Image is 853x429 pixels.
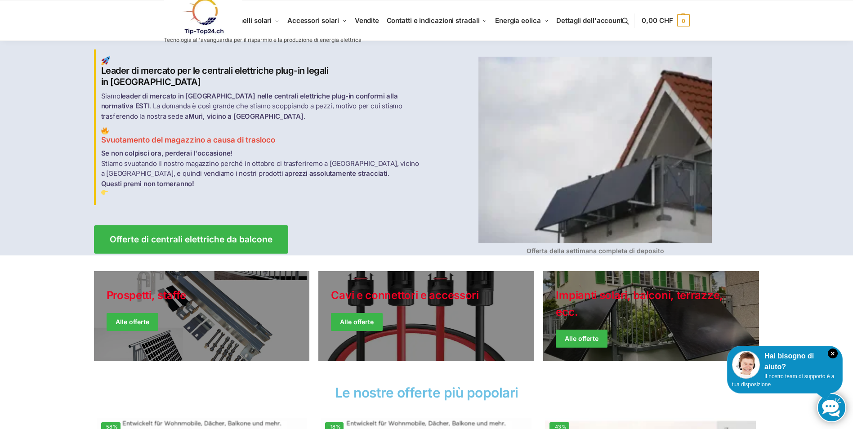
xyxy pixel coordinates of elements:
[94,271,310,361] a: Stile vacanziero
[677,14,690,27] span: 0
[94,386,759,399] h2: Le nostre offerte più popolari
[101,92,398,111] strong: leader di mercato in [GEOGRAPHIC_DATA] nelle centrali elettriche plug-in conformi alla normativa ...
[110,235,272,244] span: Offerte di centrali elettriche da balcone
[101,149,419,188] font: Stiamo svuotando il nostro magazzino perché in ottobre ci trasferiremo a [GEOGRAPHIC_DATA], vicin...
[101,179,194,188] strong: Questi premi non torneranno!
[101,91,421,122] p: Siamo . La domanda è così grande che stiamo scoppiando a pezzi, motivo per cui stiamo trasferendo...
[642,16,673,25] span: 0,00 CHF
[188,112,304,121] strong: Muri, vicino a [GEOGRAPHIC_DATA]
[732,351,838,372] div: Hai bisogno di aiuto?
[732,373,834,388] span: Il nostro team di supporto è a tua disposizione
[491,0,553,41] a: Energia eolica
[556,16,623,25] span: Dettagli dell'account
[351,0,383,41] a: Vendite
[164,37,362,43] p: Tecnologia all'avanguardia per il risparmio e la produzione di energia elettrica
[495,16,541,25] span: Energia eolica
[288,169,388,178] strong: prezzi assolutamente stracciati
[383,0,491,41] a: Contatti e indicazioni stradali
[101,56,110,65] img: Balkon-Terrassen-Kraftwerke 1
[478,57,712,243] img: Balkon-Terrassen-Kraftwerke 4
[355,16,379,25] span: Vendite
[642,7,689,34] a: 0,00 CHF 0
[553,0,626,41] a: Dettagli dell'account
[101,149,233,157] strong: Se non colpisci ora, perderai l'occasione!
[101,65,329,87] font: Leader di mercato per le centrali elettriche plug-in legali in [GEOGRAPHIC_DATA]
[543,271,759,361] a: Giacche invernali
[101,127,109,134] img: Balkon-Terrassen-Kraftwerke 2
[527,247,664,255] strong: Offerta della settimana completa di deposito
[387,16,480,25] span: Contatti e indicazioni stradali
[101,189,108,196] img: Balkon-Terrassen-Kraftwerke 3
[828,349,838,358] i: Schließen
[732,351,760,379] img: Servizio clienti
[101,135,275,144] font: Svuotamento del magazzino a causa di trasloco
[94,225,288,254] a: Offerte di centrali elettriche da balcone
[318,271,534,361] a: Stile vacanziero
